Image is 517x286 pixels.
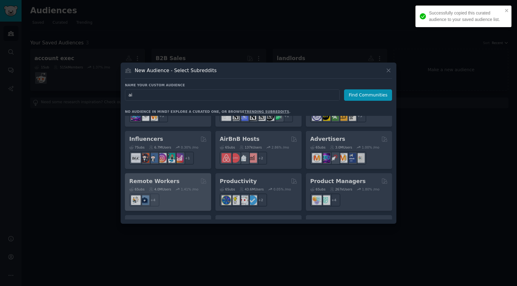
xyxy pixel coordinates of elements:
a: trending subreddits [244,110,289,113]
div: Successfully copied this curated audience to your saved audience list. [429,10,503,23]
h3: Name your custom audience [125,83,392,87]
button: close [505,8,509,13]
div: No audience in mind? Explore a curated one, or browse . [125,109,291,114]
button: Find Communities [344,89,392,101]
input: Pick a short name, like "Digital Marketers" or "Movie-Goers" [125,89,340,101]
h3: New Audience - Select Subreddits [135,67,217,74]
